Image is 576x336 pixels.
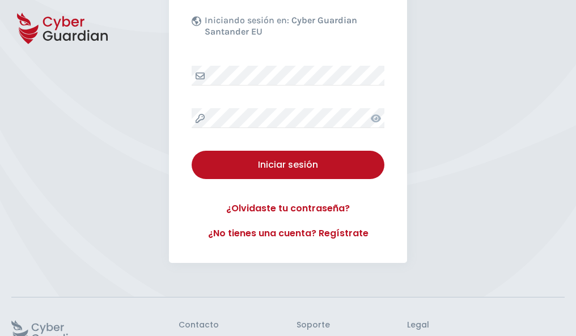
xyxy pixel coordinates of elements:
h3: Soporte [297,320,330,330]
a: ¿No tienes una cuenta? Regístrate [192,227,384,240]
button: Iniciar sesión [192,151,384,179]
h3: Contacto [179,320,219,330]
a: ¿Olvidaste tu contraseña? [192,202,384,215]
div: Iniciar sesión [200,158,376,172]
h3: Legal [407,320,565,330]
